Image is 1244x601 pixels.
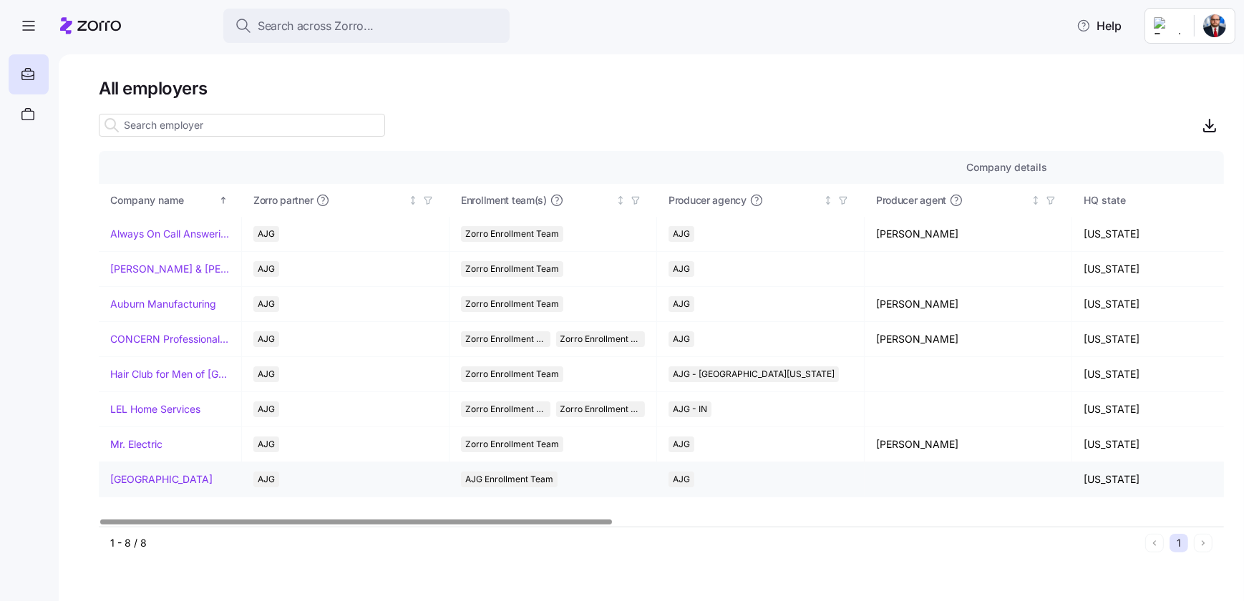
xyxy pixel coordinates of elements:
[865,217,1072,252] td: [PERSON_NAME]
[99,77,1224,99] h1: All employers
[673,226,690,242] span: AJG
[465,401,546,417] span: Zorro Enrollment Team
[110,437,162,451] a: Mr. Electric
[99,114,385,137] input: Search employer
[223,9,510,43] button: Search across Zorro...
[657,184,865,217] th: Producer agencyNot sorted
[258,436,275,452] span: AJG
[258,17,374,35] span: Search across Zorro...
[673,296,690,312] span: AJG
[465,226,559,242] span: Zorro Enrollment Team
[110,332,230,346] a: CONCERN Professional Services
[1077,17,1122,34] span: Help
[616,195,626,205] div: Not sorted
[669,193,747,207] span: Producer agency
[465,471,553,487] span: AJG Enrollment Team
[1203,14,1226,37] img: 881f64db-862a-4d68-9582-1fb6ded42eab-1756395676831.jpeg
[865,427,1072,462] td: [PERSON_NAME]
[560,401,641,417] span: Zorro Enrollment Experts
[1170,534,1188,552] button: 1
[1154,17,1182,34] img: Employer logo
[110,262,230,276] a: [PERSON_NAME] & [PERSON_NAME]'s
[465,436,559,452] span: Zorro Enrollment Team
[465,366,559,382] span: Zorro Enrollment Team
[258,331,275,347] span: AJG
[1065,11,1133,40] button: Help
[560,331,641,347] span: Zorro Enrollment Experts
[673,401,707,417] span: AJG - IN
[1194,534,1213,552] button: Next page
[465,331,546,347] span: Zorro Enrollment Team
[876,193,946,207] span: Producer agent
[110,472,213,487] a: [GEOGRAPHIC_DATA]
[673,471,690,487] span: AJG
[253,193,313,207] span: Zorro partner
[242,184,450,217] th: Zorro partnerNot sorted
[258,296,275,312] span: AJG
[865,184,1072,217] th: Producer agentNot sorted
[258,226,275,242] span: AJG
[408,195,418,205] div: Not sorted
[865,322,1072,357] td: [PERSON_NAME]
[865,287,1072,322] td: [PERSON_NAME]
[110,536,1139,550] div: 1 - 8 / 8
[218,195,228,205] div: Sorted ascending
[823,195,833,205] div: Not sorted
[258,261,275,277] span: AJG
[258,366,275,382] span: AJG
[110,402,200,416] a: LEL Home Services
[99,184,242,217] th: Company nameSorted ascending
[673,366,835,382] span: AJG - [GEOGRAPHIC_DATA][US_STATE]
[1031,195,1041,205] div: Not sorted
[461,193,547,207] span: Enrollment team(s)
[110,367,230,381] a: Hair Club for Men of [GEOGRAPHIC_DATA]
[1145,534,1164,552] button: Previous page
[673,331,690,347] span: AJG
[110,227,230,241] a: Always On Call Answering Service
[1084,192,1235,208] div: HQ state
[450,184,657,217] th: Enrollment team(s)Not sorted
[465,261,559,277] span: Zorro Enrollment Team
[258,471,275,487] span: AJG
[110,297,216,311] a: Auburn Manufacturing
[673,261,690,277] span: AJG
[258,401,275,417] span: AJG
[465,296,559,312] span: Zorro Enrollment Team
[110,192,216,208] div: Company name
[673,436,690,452] span: AJG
